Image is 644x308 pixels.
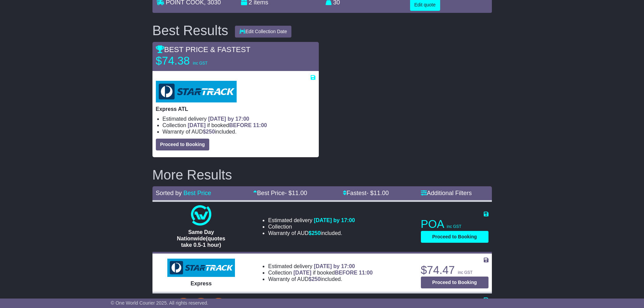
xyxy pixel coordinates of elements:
span: [DATE] by 17:00 [314,217,355,223]
span: $ [309,276,321,282]
span: if booked [188,122,267,128]
li: Collection [163,122,315,128]
span: Express [191,281,212,286]
img: One World Courier: Same Day Nationwide(quotes take 0.5-1 hour) [191,205,211,226]
a: Best Price- $11.00 [253,190,307,196]
a: Fastest- $11.00 [343,190,389,196]
li: Estimated delivery [268,217,355,223]
span: inc GST [193,61,208,66]
h2: More Results [152,167,492,182]
span: © One World Courier 2025. All rights reserved. [111,300,209,306]
span: 11.00 [292,190,307,196]
li: Warranty of AUD included. [268,230,355,236]
div: Best Results [149,23,232,38]
a: Additional Filters [421,190,472,196]
a: Best Price [184,190,211,196]
p: Express ATL [156,106,315,112]
span: BEST PRICE & FASTEST [156,45,251,54]
li: Warranty of AUD included. [163,128,315,135]
button: Proceed to Booking [421,231,488,243]
li: Collection [268,223,355,230]
span: 11.00 [374,190,389,196]
span: [DATE] [188,122,206,128]
span: 250 [206,129,215,135]
p: POA [421,217,488,231]
p: $74.38 [156,54,240,68]
img: StarTrack: Express [167,259,235,277]
span: - $ [366,190,389,196]
span: inc GST [458,270,473,275]
button: Proceed to Booking [421,277,488,288]
span: if booked [293,270,373,276]
span: $ [203,129,215,135]
span: 11:00 [359,270,373,276]
li: Estimated delivery [268,263,373,269]
li: Collection [268,269,373,276]
li: Warranty of AUD included. [268,276,373,282]
span: 11:00 [253,122,267,128]
span: [DATE] [293,270,311,276]
span: inc GST [447,224,461,229]
span: [DATE] by 17:00 [314,263,355,269]
span: BEFORE [229,122,252,128]
span: BEFORE [335,270,357,276]
img: StarTrack: Express ATL [156,81,237,102]
span: Same Day Nationwide(quotes take 0.5-1 hour) [177,229,225,248]
span: [DATE] by 17:00 [208,116,249,122]
p: $74.47 [421,263,488,277]
button: Edit Collection Date [235,26,291,38]
span: Sorted by [156,190,182,196]
span: 250 [312,276,321,282]
span: 250 [312,230,321,236]
li: Estimated delivery [163,116,315,122]
span: $ [309,230,321,236]
span: - $ [285,190,307,196]
button: Proceed to Booking [156,139,209,150]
